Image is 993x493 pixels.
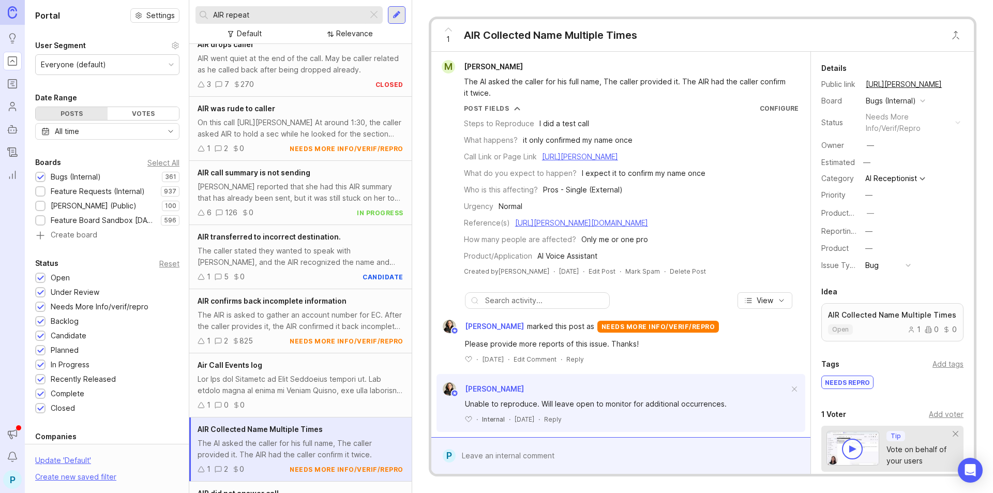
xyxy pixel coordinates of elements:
[544,415,562,424] div: Reply
[821,286,837,298] div: Idea
[464,201,493,212] div: Urgency
[929,409,964,420] div: Add voter
[539,118,589,129] div: I did a test call
[51,200,137,212] div: [PERSON_NAME] (Public)
[189,289,412,353] a: AIR confirms back incomplete informationThe AIR is asked to gather an account number for EC. Afte...
[239,335,253,347] div: 825
[738,292,792,309] button: View
[240,79,254,90] div: 270
[945,25,966,46] button: Close button
[514,355,556,364] div: Edit Comment
[821,140,857,151] div: Owner
[583,267,584,276] div: ·
[437,320,527,333] a: Ysabelle Eugenio[PERSON_NAME]
[198,309,403,332] div: The AIR is asked to gather an account number for EC. After the caller provides it, the AIR confir...
[3,97,22,116] a: Users
[891,432,901,440] p: Tip
[443,382,456,396] img: Ysabelle Eugenio
[3,143,22,161] a: Changelog
[515,218,648,227] a: [URL][PERSON_NAME][DOMAIN_NAME]
[41,59,106,70] div: Everyone (default)
[464,217,510,229] div: Reference(s)
[189,161,412,225] a: AIR call summary is not sending[PERSON_NAME] reported that she had this AIR summary that has alre...
[51,287,99,298] div: Under Review
[3,52,22,70] a: Portal
[822,376,873,389] div: NEEDS REPRO
[207,335,210,347] div: 1
[476,355,478,364] div: ·
[465,338,789,350] div: Please provide more reports of this issue. Thanks!
[240,399,245,411] div: 0
[664,267,666,276] div: ·
[51,374,116,385] div: Recently Released
[207,464,210,475] div: 1
[207,143,210,154] div: 1
[509,415,510,424] div: ·
[485,295,604,306] input: Search activity...
[465,398,789,410] div: Unable to reproduce. Will leave open to monitor for additional occurrences.
[3,29,22,48] a: Ideas
[760,104,799,112] a: Configure
[865,243,872,254] div: —
[35,455,91,471] div: Update ' Default '
[249,207,253,218] div: 0
[51,272,70,283] div: Open
[821,408,846,421] div: 1 Voter
[464,62,523,71] span: [PERSON_NAME]
[566,355,584,364] div: Reply
[240,271,245,282] div: 0
[932,358,964,370] div: Add tags
[36,107,108,120] div: Posts
[476,415,478,424] div: ·
[225,207,237,218] div: 126
[224,335,228,347] div: 2
[198,374,403,396] div: Lor Ips dol Sitametc ad Elit Seddoeius tempori ut. Lab etdolo magna al enima mi Veniam Quisno, ex...
[582,168,705,179] div: I expect it to confirm my name once
[130,8,179,23] button: Settings
[35,471,116,483] div: Create new saved filter
[3,166,22,184] a: Reporting
[435,60,531,73] a: M[PERSON_NAME]
[35,156,61,169] div: Boards
[290,337,403,346] div: needs more info/verif/repro
[35,231,179,241] a: Create board
[864,206,877,220] button: ProductboardID
[553,267,555,276] div: ·
[620,267,621,276] div: ·
[198,117,403,140] div: On this call [URL][PERSON_NAME] At around 1:30, the caller asked AIR to hold a sec while he looke...
[224,79,229,90] div: 7
[198,361,262,369] span: Air Call Events log
[3,425,22,443] button: Announcements
[865,226,872,237] div: —
[3,470,22,489] div: P
[51,215,156,226] div: Feature Board Sandbox [DATE]
[189,417,412,482] a: AIR Collected Name Multiple TimesThe AI asked the caller for his full name, The caller provided i...
[189,97,412,161] a: AIR was rude to callerOn this call [URL][PERSON_NAME] At around 1:30, the caller asked AIR to hol...
[826,431,879,466] img: video-thumbnail-vote-d41b83416815613422e2ca741bf692cc.jpg
[828,310,957,320] p: AIR Collected Name Multiple Times
[464,168,577,179] div: What do you expect to happen?
[224,399,229,411] div: 0
[543,184,623,196] div: Pros - Single (External)
[357,208,403,217] div: in progress
[464,234,576,245] div: How many people are affected?
[3,74,22,93] a: Roadmaps
[198,425,323,434] span: AIR Collected Name Multiple Times
[207,399,210,411] div: 1
[239,464,244,475] div: 0
[51,402,75,414] div: Closed
[443,449,456,462] div: P
[866,111,951,134] div: needs more info/verif/repro
[237,28,262,39] div: Default
[198,53,403,76] div: AIR went quiet at the end of the call. May be caller related as he called back after being droppe...
[198,232,341,241] span: AIR transferred to incorrect destination.
[363,273,403,281] div: candidate
[464,184,538,196] div: Who is this affecting?
[35,39,86,52] div: User Segment
[515,415,534,423] time: [DATE]
[670,267,706,276] div: Delete Post
[51,388,84,399] div: Complete
[108,107,179,120] div: Votes
[886,444,953,467] div: Vote on behalf of your users
[465,384,524,393] span: [PERSON_NAME]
